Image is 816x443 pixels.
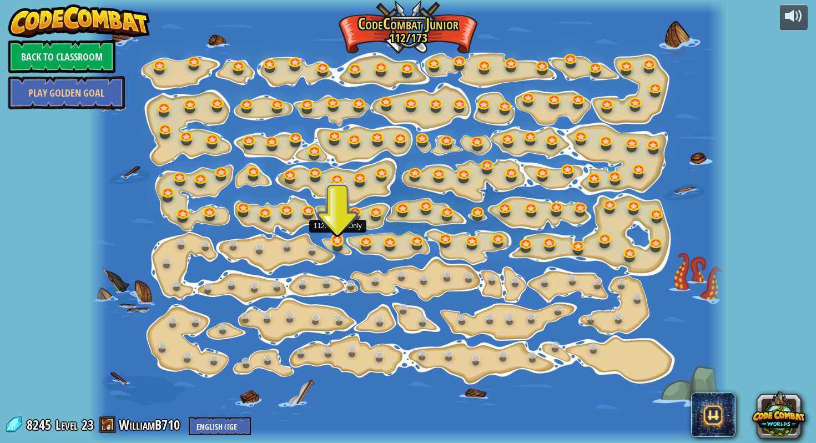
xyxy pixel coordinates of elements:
img: CodeCombat - Learn how to code by playing a game [8,4,150,38]
a: Back to Classroom [8,40,115,73]
a: Play Golden Goal [8,76,125,109]
a: WilliamB710 [119,416,183,434]
span: 23 [82,416,94,434]
span: Level [56,416,78,434]
span: 8245 [27,416,54,434]
button: Adjust volume [780,4,808,31]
